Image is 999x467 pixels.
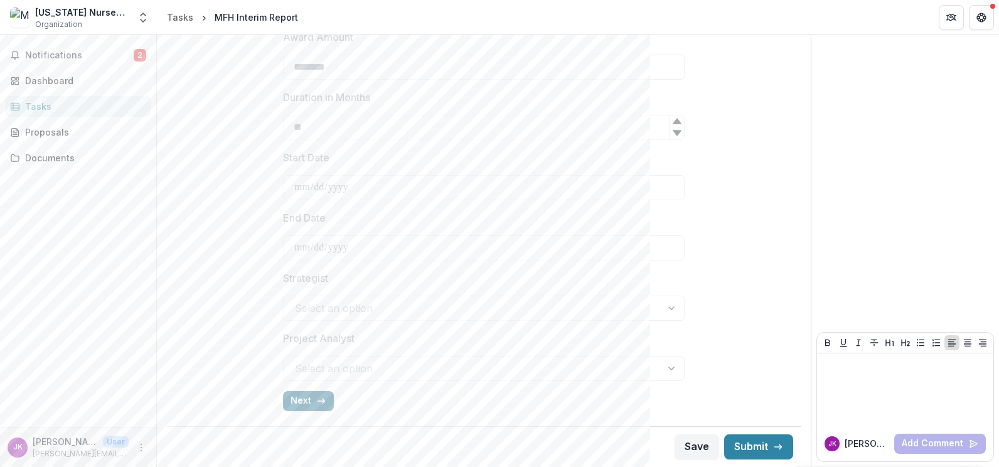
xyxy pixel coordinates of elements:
button: Italicize [851,335,866,350]
div: Dashboard [25,74,141,87]
div: Tasks [167,11,193,24]
span: Notifications [25,50,134,61]
span: 2 [134,49,146,62]
nav: breadcrumb [162,8,303,26]
a: Dashboard [5,70,151,91]
button: Next [283,391,334,411]
button: Get Help [969,5,994,30]
a: Proposals [5,122,151,142]
img: Missouri Nurses Association [10,8,30,28]
button: More [134,440,149,455]
div: Jill Kliethermes [828,441,836,447]
button: Save [675,434,719,459]
div: Proposals [25,126,141,139]
span: Organization [35,19,82,30]
div: [US_STATE] Nurses Association [35,6,129,19]
a: Tasks [162,8,198,26]
button: Notifications2 [5,45,151,65]
button: Underline [836,335,851,350]
button: Heading 2 [898,335,913,350]
button: Align Center [960,335,975,350]
button: Open entity switcher [134,5,152,30]
button: Align Right [975,335,990,350]
button: Ordered List [929,335,944,350]
a: Tasks [5,96,151,117]
p: Start Date [283,150,329,165]
div: Tasks [25,100,141,113]
div: Documents [25,151,141,164]
p: [PERSON_NAME][EMAIL_ADDRESS][DOMAIN_NAME] [33,448,129,459]
p: Duration in Months [283,90,370,105]
p: End Date [283,210,326,225]
button: Bullet List [913,335,928,350]
a: Documents [5,148,151,168]
p: [PERSON_NAME] [845,437,889,450]
button: Partners [939,5,964,30]
div: Jill Kliethermes [13,443,23,451]
p: User [103,436,129,448]
div: MFH Interim Report [215,11,298,24]
p: [PERSON_NAME] [33,435,98,448]
button: Add Comment [894,434,986,454]
button: Heading 1 [882,335,897,350]
button: Bold [820,335,835,350]
p: Strategist [283,271,328,286]
p: Award Amount [283,30,353,45]
button: Strike [867,335,882,350]
p: Project Analyst [283,331,355,346]
button: Submit [724,434,793,459]
button: Align Left [944,335,959,350]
